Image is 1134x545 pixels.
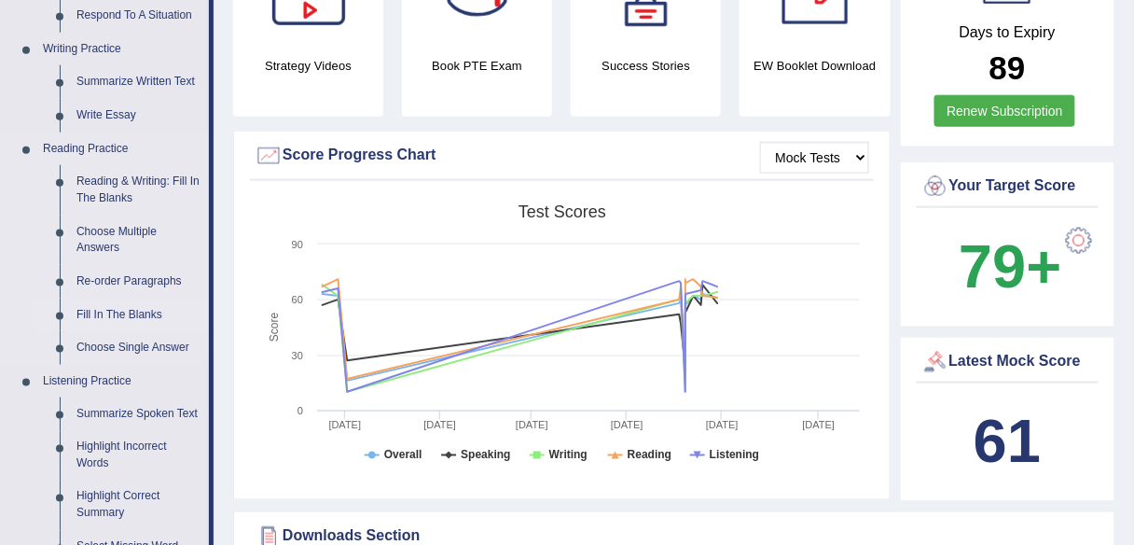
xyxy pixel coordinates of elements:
[424,419,457,430] tspan: [DATE]
[68,481,209,530] a: Highlight Correct Summary
[740,56,890,76] h4: EW Booklet Download
[68,265,209,299] a: Re-order Paragraphs
[628,449,671,462] tspan: Reading
[35,33,209,66] a: Writing Practice
[974,408,1041,476] b: 61
[292,350,303,361] text: 30
[921,348,1095,376] div: Latest Mock Score
[921,24,1095,41] h4: Days to Expiry
[68,331,209,365] a: Choose Single Answer
[706,419,739,430] tspan: [DATE]
[803,419,836,430] tspan: [DATE]
[519,203,606,221] tspan: Test scores
[292,294,303,305] text: 60
[384,449,422,462] tspan: Overall
[255,142,869,170] div: Score Progress Chart
[233,56,383,76] h4: Strategy Videos
[68,165,209,215] a: Reading & Writing: Fill In The Blanks
[329,419,362,430] tspan: [DATE]
[269,313,282,342] tspan: Score
[549,449,588,462] tspan: Writing
[68,299,209,332] a: Fill In The Blanks
[402,56,552,76] h4: Book PTE Exam
[68,216,209,265] a: Choose Multiple Answers
[516,419,548,430] tspan: [DATE]
[921,173,1095,201] div: Your Target Score
[297,405,303,416] text: 0
[68,65,209,99] a: Summarize Written Text
[35,365,209,398] a: Listening Practice
[68,99,209,133] a: Write Essay
[710,449,759,462] tspan: Listening
[35,133,209,166] a: Reading Practice
[292,239,303,250] text: 90
[934,95,1075,127] a: Renew Subscription
[611,419,643,430] tspan: [DATE]
[959,232,1061,300] b: 79+
[989,49,1026,86] b: 89
[571,56,721,76] h4: Success Stories
[68,398,209,431] a: Summarize Spoken Text
[461,449,510,462] tspan: Speaking
[68,431,209,481] a: Highlight Incorrect Words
